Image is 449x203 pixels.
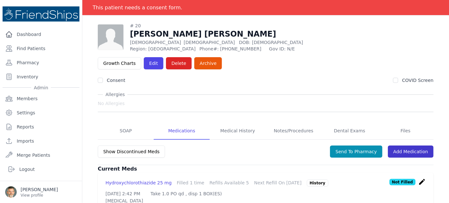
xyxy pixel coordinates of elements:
img: Medical Missions EMR [3,6,79,22]
label: Consent [107,78,125,83]
a: Add Medication [388,146,434,158]
a: Archive [194,57,222,69]
h3: Current Meds [98,165,434,173]
label: COVID Screen [402,78,434,83]
h1: [PERSON_NAME] [PERSON_NAME] [130,29,339,39]
div: Filled 1 time [177,180,205,187]
div: Refills Available 5 [209,180,249,187]
a: Reports [3,120,79,133]
a: Dashboard [3,28,79,41]
a: Logout [5,163,77,176]
button: Show Discontinued Meds [98,146,165,158]
a: Merge Patients [3,149,79,162]
span: Region: [GEOGRAPHIC_DATA] [130,46,196,52]
div: History [307,180,328,187]
a: SOAP [98,122,154,140]
a: Medical History [210,122,266,140]
a: Notes/Procedures [266,122,322,140]
div: Next Refill On [DATE] [254,180,302,187]
div: # 20 [130,22,339,29]
a: Find Patients [3,42,79,55]
a: Pharmacy [3,56,79,69]
nav: Tabs [98,122,434,140]
button: Delete [166,57,192,69]
a: Medications [154,122,210,140]
button: Send To Pharmacy [330,146,382,158]
p: View profile [21,193,58,198]
a: Growth Charts [98,57,141,69]
a: create [418,181,426,187]
a: Settings [3,106,79,119]
span: No Allergies [98,100,125,107]
p: [DATE] 2:42 PM [105,190,140,197]
span: Gov ID: N/E [269,46,339,52]
p: Take 1.0 PO qd , disp 1 BOX(ES) [151,190,222,197]
span: [DEMOGRAPHIC_DATA] [184,40,235,45]
p: [PERSON_NAME] [21,186,58,193]
span: Admin [31,84,51,91]
a: Dental Exams [322,122,378,140]
a: Inventory [3,70,79,83]
a: Files [378,122,434,140]
a: [PERSON_NAME] View profile [5,186,77,198]
a: Imports [3,135,79,147]
img: person-242608b1a05df3501eefc295dc1bc67a.jpg [98,24,124,50]
a: Edit [144,57,163,69]
p: Not Filled [389,179,416,185]
span: Phone#: [PHONE_NUMBER] [199,46,265,52]
span: Allergies [103,91,127,98]
span: DOB: [DEMOGRAPHIC_DATA] [239,40,303,45]
div: Hydroxychlorothiazide 25 mg [105,180,172,187]
a: Members [3,92,79,105]
p: [DEMOGRAPHIC_DATA] [130,39,339,46]
i: create [418,178,426,186]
